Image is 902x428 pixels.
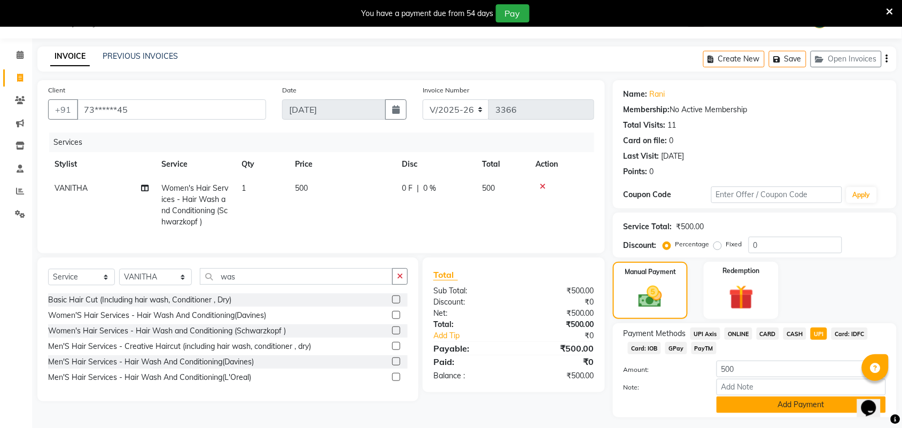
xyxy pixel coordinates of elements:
[628,342,661,354] span: Card: IOB
[514,319,602,330] div: ₹500.00
[48,99,78,120] button: +91
[242,183,246,193] span: 1
[811,328,827,340] span: UPI
[235,152,289,176] th: Qty
[200,268,393,285] input: Search or Scan
[425,285,514,297] div: Sub Total:
[48,356,254,368] div: Men'S Hair Services - Hair Wash And Conditioning(Davines)
[616,365,709,375] label: Amount:
[295,183,308,193] span: 500
[677,221,704,232] div: ₹500.00
[662,151,685,162] div: [DATE]
[650,89,665,100] a: Rani
[423,85,469,95] label: Invoice Number
[703,51,765,67] button: Create New
[723,266,760,276] label: Redemption
[48,372,251,383] div: Men'S Hair Services - Hair Wash And Conditioning(L'Oreal)
[616,383,709,392] label: Note:
[514,297,602,308] div: ₹0
[690,328,720,340] span: UPI Axis
[362,8,494,19] div: You have a payment due from 54 days
[48,325,286,337] div: Women's Hair Services - Hair Wash and Conditioning (Schwarzkopf )
[423,183,436,194] span: 0 %
[402,183,413,194] span: 0 F
[289,152,395,176] th: Price
[624,104,670,115] div: Membership:
[624,120,666,131] div: Total Visits:
[857,385,891,417] iframe: chat widget
[783,328,806,340] span: CASH
[514,342,602,355] div: ₹500.00
[624,328,686,339] span: Payment Methods
[726,239,742,249] label: Fixed
[528,330,602,341] div: ₹0
[55,183,88,193] span: VANITHA
[50,47,90,66] a: INVOICE
[670,135,674,146] div: 0
[631,283,670,310] img: _cash.svg
[769,51,806,67] button: Save
[425,308,514,319] div: Net:
[625,267,676,277] label: Manual Payment
[161,183,228,227] span: Women's Hair Services - Hair Wash and Conditioning (Schwarzkopf )
[725,328,752,340] span: ONLINE
[77,99,266,120] input: Search by Name/Mobile/Email/Code
[103,51,178,61] a: PREVIOUS INVOICES
[624,166,648,177] div: Points:
[48,294,231,306] div: Basic Hair Cut (Including hair wash, Conditioner , Dry)
[482,183,495,193] span: 500
[514,370,602,382] div: ₹500.00
[425,330,528,341] a: Add Tip
[624,104,886,115] div: No Active Membership
[425,319,514,330] div: Total:
[675,239,710,249] label: Percentage
[425,355,514,368] div: Paid:
[425,297,514,308] div: Discount:
[721,282,761,313] img: _gift.svg
[711,186,842,203] input: Enter Offer / Coupon Code
[691,342,717,354] span: PayTM
[425,370,514,382] div: Balance :
[831,328,868,340] span: Card: IDFC
[624,240,657,251] div: Discount:
[529,152,594,176] th: Action
[155,152,235,176] th: Service
[717,379,886,395] input: Add Note
[650,166,654,177] div: 0
[48,341,311,352] div: Men'S Hair Services - Creative Haircut (including hair wash, conditioner , dry)
[49,133,602,152] div: Services
[811,51,882,67] button: Open Invoices
[624,151,659,162] div: Last Visit:
[425,342,514,355] div: Payable:
[476,152,529,176] th: Total
[514,285,602,297] div: ₹500.00
[395,152,476,176] th: Disc
[496,4,530,22] button: Pay
[668,120,677,131] div: 11
[665,342,687,354] span: GPay
[717,361,886,377] input: Amount
[624,89,648,100] div: Name:
[48,152,155,176] th: Stylist
[846,187,877,203] button: Apply
[757,328,780,340] span: CARD
[417,183,419,194] span: |
[624,221,672,232] div: Service Total:
[514,308,602,319] div: ₹500.00
[48,85,65,95] label: Client
[48,310,266,321] div: Women'S Hair Services - Hair Wash And Conditioning(Davines)
[514,355,602,368] div: ₹0
[433,269,458,281] span: Total
[624,189,711,200] div: Coupon Code
[624,135,667,146] div: Card on file:
[717,396,886,413] button: Add Payment
[282,85,297,95] label: Date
